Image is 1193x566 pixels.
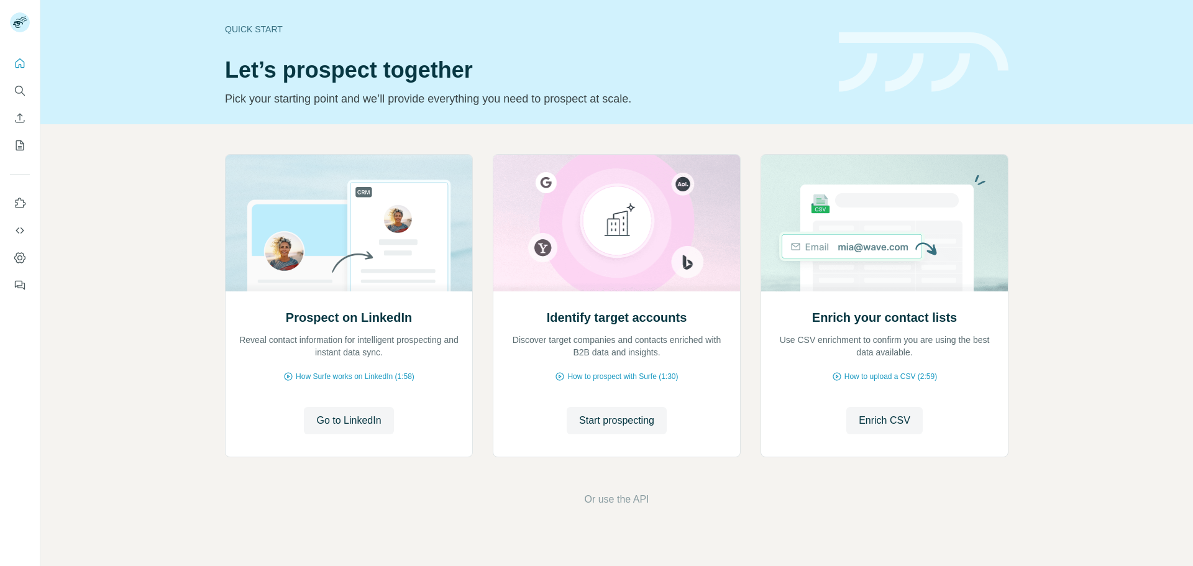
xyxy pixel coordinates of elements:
button: Dashboard [10,247,30,269]
button: Use Surfe on LinkedIn [10,192,30,214]
button: Search [10,80,30,102]
h2: Identify target accounts [547,309,687,326]
button: Use Surfe API [10,219,30,242]
button: Quick start [10,52,30,75]
p: Discover target companies and contacts enriched with B2B data and insights. [506,334,728,358]
img: Identify target accounts [493,155,741,291]
div: Quick start [225,23,824,35]
button: Start prospecting [567,407,667,434]
button: Or use the API [584,492,649,507]
span: Start prospecting [579,413,654,428]
p: Reveal contact information for intelligent prospecting and instant data sync. [238,334,460,358]
button: Enrich CSV [10,107,30,129]
h1: Let’s prospect together [225,58,824,83]
img: Enrich your contact lists [761,155,1008,291]
p: Pick your starting point and we’ll provide everything you need to prospect at scale. [225,90,824,107]
img: Prospect on LinkedIn [225,155,473,291]
span: Enrich CSV [859,413,910,428]
p: Use CSV enrichment to confirm you are using the best data available. [774,334,995,358]
span: How Surfe works on LinkedIn (1:58) [296,371,414,382]
img: banner [839,32,1008,93]
button: Feedback [10,274,30,296]
span: How to prospect with Surfe (1:30) [567,371,678,382]
h2: Enrich your contact lists [812,309,957,326]
button: Enrich CSV [846,407,923,434]
span: Go to LinkedIn [316,413,381,428]
button: Go to LinkedIn [304,407,393,434]
button: My lists [10,134,30,157]
span: How to upload a CSV (2:59) [844,371,937,382]
h2: Prospect on LinkedIn [286,309,412,326]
